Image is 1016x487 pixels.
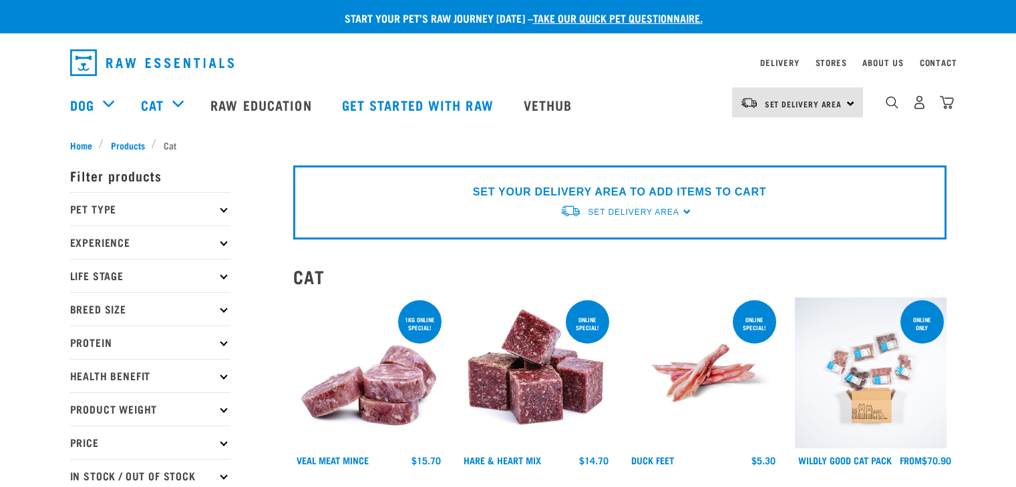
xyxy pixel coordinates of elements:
div: ONLINE SPECIAL! [733,310,776,338]
img: Raw Essentials Duck Feet Raw Meaty Bones For Dogs [628,298,780,449]
a: Veal Meat Mince [297,458,369,462]
img: home-icon@2x.png [940,95,954,109]
p: Protein [70,326,230,359]
span: FROM [900,458,922,462]
a: Wildly Good Cat Pack [798,458,892,462]
a: Products [104,138,152,152]
p: Life Stage [70,259,230,292]
a: Home [70,138,100,152]
a: Contact [920,60,957,65]
a: Cat [141,95,164,115]
img: van-moving.png [560,204,581,218]
a: About Us [862,60,903,65]
img: 1160 Veal Meat Mince Medallions 01 [293,298,445,449]
nav: dropdown navigation [59,44,957,81]
img: user.png [912,95,926,109]
a: Stores [816,60,847,65]
p: Price [70,426,230,459]
p: Pet Type [70,192,230,225]
a: Delivery [760,60,799,65]
p: Breed Size [70,292,230,326]
div: $14.70 [579,455,609,466]
a: Raw Education [197,78,328,131]
div: 1kg online special! [398,310,442,338]
div: $70.90 [900,455,951,466]
p: SET YOUR DELIVERY AREA TO ADD ITEMS TO CART [473,184,766,200]
p: Filter products [70,159,230,192]
nav: breadcrumbs [70,138,947,152]
span: Products [111,138,145,152]
div: ONLINE SPECIAL! [566,310,609,338]
div: $15.70 [411,455,441,466]
a: take our quick pet questionnaire. [533,15,703,21]
img: Pile Of Cubed Hare Heart For Pets [460,298,612,449]
img: van-moving.png [740,97,758,109]
a: Dog [70,95,94,115]
span: Set Delivery Area [588,207,679,217]
span: Set Delivery Area [765,101,842,106]
p: Experience [70,225,230,259]
a: Get started with Raw [329,78,510,131]
a: Duck Feet [631,458,674,462]
div: ONLINE ONLY [900,310,944,338]
a: Hare & Heart Mix [464,458,541,462]
p: Product Weight [70,392,230,426]
img: Cat 0 2sec [795,298,947,449]
span: Home [70,138,92,152]
h2: Cat [293,266,947,287]
img: home-icon-1@2x.png [886,96,898,109]
a: Vethub [510,78,589,131]
img: Raw Essentials Logo [70,49,234,76]
p: Health Benefit [70,359,230,392]
div: $5.30 [751,455,776,466]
